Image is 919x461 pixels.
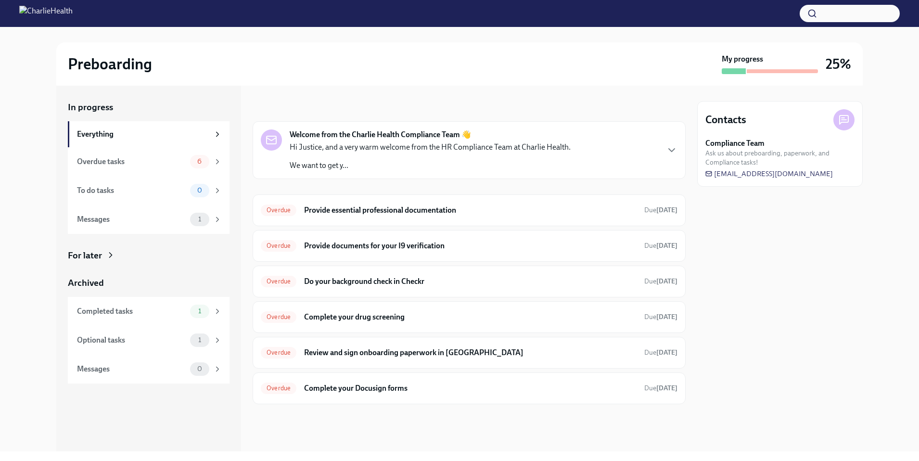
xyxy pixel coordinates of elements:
[304,347,637,358] h6: Review and sign onboarding paperwork in [GEOGRAPHIC_DATA]
[644,277,677,285] span: Due
[290,129,471,140] strong: Welcome from the Charlie Health Compliance Team 👋
[68,326,230,355] a: Optional tasks1
[290,160,571,171] p: We want to get y...
[68,147,230,176] a: Overdue tasks6
[261,384,296,392] span: Overdue
[191,365,208,372] span: 0
[644,384,677,393] span: September 24th, 2025 09:00
[261,349,296,356] span: Overdue
[644,241,677,250] span: September 24th, 2025 09:00
[192,307,207,315] span: 1
[261,206,296,214] span: Overdue
[68,355,230,384] a: Messages0
[77,156,186,167] div: Overdue tasks
[656,206,677,214] strong: [DATE]
[644,348,677,357] span: Due
[304,383,637,394] h6: Complete your Docusign forms
[644,242,677,250] span: Due
[644,348,677,357] span: September 27th, 2025 09:00
[192,216,207,223] span: 1
[644,206,677,214] span: Due
[705,138,765,149] strong: Compliance Team
[656,313,677,321] strong: [DATE]
[656,277,677,285] strong: [DATE]
[261,242,296,249] span: Overdue
[77,129,209,140] div: Everything
[722,54,763,64] strong: My progress
[77,306,186,317] div: Completed tasks
[77,364,186,374] div: Messages
[656,384,677,392] strong: [DATE]
[705,113,746,127] h4: Contacts
[290,142,571,153] p: Hi Justice, and a very warm welcome from the HR Compliance Team at Charlie Health.
[644,312,677,321] span: September 24th, 2025 09:00
[68,205,230,234] a: Messages1
[656,348,677,357] strong: [DATE]
[261,274,677,289] a: OverdueDo your background check in CheckrDue[DATE]
[253,101,298,114] div: In progress
[68,249,102,262] div: For later
[644,384,677,392] span: Due
[705,149,855,167] span: Ask us about preboarding, paperwork, and Compliance tasks!
[644,313,677,321] span: Due
[191,158,207,165] span: 6
[644,277,677,286] span: September 20th, 2025 09:00
[261,203,677,218] a: OverdueProvide essential professional documentationDue[DATE]
[68,249,230,262] a: For later
[261,345,677,360] a: OverdueReview and sign onboarding paperwork in [GEOGRAPHIC_DATA]Due[DATE]
[68,176,230,205] a: To do tasks0
[261,278,296,285] span: Overdue
[68,54,152,74] h2: Preboarding
[192,336,207,344] span: 1
[77,214,186,225] div: Messages
[261,313,296,320] span: Overdue
[68,101,230,114] a: In progress
[68,121,230,147] a: Everything
[261,309,677,325] a: OverdueComplete your drug screeningDue[DATE]
[304,312,637,322] h6: Complete your drug screening
[68,297,230,326] a: Completed tasks1
[656,242,677,250] strong: [DATE]
[77,185,186,196] div: To do tasks
[304,205,637,216] h6: Provide essential professional documentation
[77,335,186,346] div: Optional tasks
[304,241,637,251] h6: Provide documents for your I9 verification
[644,205,677,215] span: September 23rd, 2025 09:00
[705,169,833,179] a: [EMAIL_ADDRESS][DOMAIN_NAME]
[68,277,230,289] a: Archived
[826,55,851,73] h3: 25%
[261,381,677,396] a: OverdueComplete your Docusign formsDue[DATE]
[304,276,637,287] h6: Do your background check in Checkr
[191,187,208,194] span: 0
[19,6,73,21] img: CharlieHealth
[261,238,677,254] a: OverdueProvide documents for your I9 verificationDue[DATE]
